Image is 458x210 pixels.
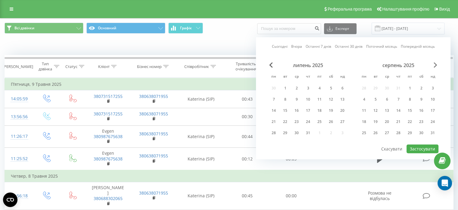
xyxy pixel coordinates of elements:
[11,190,27,202] div: 12:56:18
[139,153,168,159] a: 380638071955
[325,84,337,93] div: сб 5 лип 2025 р.
[268,106,279,115] div: пн 14 лип 2025 р.
[394,129,402,137] div: 28
[405,73,414,82] abbr: п’ятниця
[429,84,437,92] div: 3
[176,125,226,148] td: Katerina (SIP)
[279,84,291,93] div: вт 1 лип 2025 р.
[269,62,273,68] span: Previous Month
[370,128,381,137] div: вт 26 серп 2025 р.
[393,106,404,115] div: чт 14 серп 2025 р.
[358,128,370,137] div: пн 25 серп 2025 р.
[406,107,414,115] div: 15
[180,26,192,30] span: Графік
[226,125,269,148] td: 00:44
[302,95,314,104] div: чт 10 лип 2025 р.
[279,95,291,104] div: вт 8 лип 2025 р.
[279,106,291,115] div: вт 15 лип 2025 р.
[65,64,77,69] div: Статус
[94,156,123,162] a: 380987675638
[417,107,425,115] div: 16
[5,78,453,90] td: П’ятниця, 9 Травня 2025
[139,190,168,196] a: 380638071955
[168,23,203,34] button: Графік
[381,117,393,126] div: ср 20 серп 2025 р.
[293,107,301,115] div: 16
[11,111,27,123] div: 13:56:56
[383,118,391,126] div: 20
[302,106,314,115] div: чт 17 лип 2025 р.
[281,73,290,82] abbr: вівторок
[231,61,261,72] div: Тривалість очікування
[406,84,414,92] div: 1
[360,73,369,82] abbr: понеділок
[382,7,429,11] span: Налаштування профілю
[393,95,404,104] div: чт 7 серп 2025 р.
[268,95,279,104] div: пн 7 лип 2025 р.
[381,95,393,104] div: ср 6 серп 2025 р.
[358,62,438,68] div: серпень 2025
[427,84,438,93] div: нд 3 серп 2025 р.
[302,117,314,126] div: чт 24 лип 2025 р.
[429,118,437,126] div: 24
[417,95,425,103] div: 9
[427,117,438,126] div: нд 24 серп 2025 р.
[360,95,368,103] div: 4
[304,118,312,126] div: 24
[5,23,83,34] button: Всі дзвінки
[302,128,314,137] div: чт 31 лип 2025 р.
[337,84,348,93] div: нд 6 лип 2025 р.
[358,106,370,115] div: пн 11 серп 2025 р.
[368,190,391,201] span: Розмова не відбулась
[94,134,123,139] a: 380987675638
[226,148,269,170] td: 00:12
[401,44,435,50] a: Попередній місяць
[338,118,346,126] div: 27
[314,106,325,115] div: пт 18 лип 2025 р.
[417,118,425,126] div: 23
[325,95,337,104] div: сб 12 лип 2025 р.
[335,44,363,50] a: Останні 30 днів
[184,64,209,69] div: Співробітник
[272,44,288,50] a: Сьогодні
[281,95,289,103] div: 8
[366,44,397,50] a: Поточний місяць
[407,144,438,153] button: Застосувати
[270,107,278,115] div: 14
[304,73,313,82] abbr: четвер
[304,84,312,92] div: 3
[327,95,335,103] div: 12
[427,128,438,137] div: нд 31 серп 2025 р.
[85,182,131,210] td: [PERSON_NAME]
[226,108,269,125] td: 00:30
[429,129,437,137] div: 31
[176,182,226,210] td: Katerina (SIP)
[434,62,437,68] span: Next Month
[304,129,312,137] div: 31
[270,129,278,137] div: 28
[404,84,416,93] div: пт 1 серп 2025 р.
[14,26,34,31] span: Всі дзвінки
[372,118,379,126] div: 19
[393,117,404,126] div: чт 21 серп 2025 р.
[338,84,346,92] div: 6
[406,118,414,126] div: 22
[268,62,348,68] div: липень 2025
[11,93,27,105] div: 14:05:59
[358,95,370,104] div: пн 4 серп 2025 р.
[327,118,335,126] div: 26
[338,73,347,82] abbr: неділя
[293,118,301,126] div: 23
[337,95,348,104] div: нд 13 лип 2025 р.
[86,23,165,34] button: Основний
[358,117,370,126] div: пн 18 серп 2025 р.
[85,125,131,148] td: Evgen
[281,129,289,137] div: 29
[291,44,302,50] a: Вчора
[3,64,33,69] div: [PERSON_NAME]
[337,117,348,126] div: нд 27 лип 2025 р.
[281,118,289,126] div: 22
[304,107,312,115] div: 17
[315,73,324,82] abbr: п’ятниця
[316,95,323,103] div: 11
